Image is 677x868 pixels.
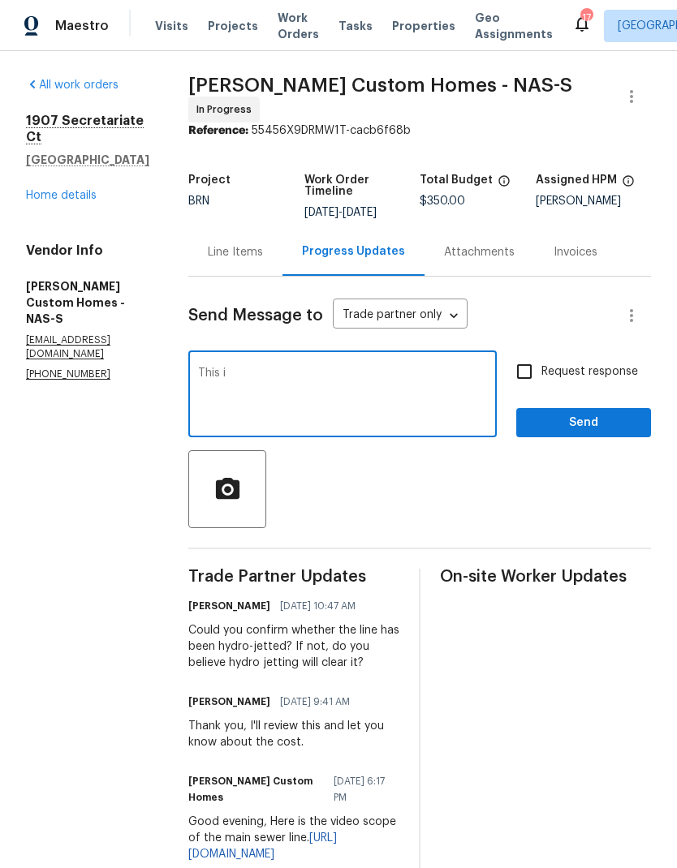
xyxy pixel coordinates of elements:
div: Thank you, I'll review this and let you know about the cost. [188,718,399,750]
span: BRN [188,196,209,207]
h5: Total Budget [420,174,493,186]
span: [DATE] 6:17 PM [334,773,390,806]
h6: [PERSON_NAME] Custom Homes [188,773,324,806]
span: [DATE] 9:41 AM [280,694,350,710]
div: [PERSON_NAME] [536,196,652,207]
span: In Progress [196,101,258,118]
span: Geo Assignments [475,10,553,42]
a: All work orders [26,79,119,91]
span: - [304,207,377,218]
span: [DATE] 10:47 AM [280,598,356,614]
span: On-site Worker Updates [440,569,651,585]
h5: Assigned HPM [536,174,617,186]
textarea: This i [198,367,487,424]
span: Maestro [55,18,109,34]
span: [PERSON_NAME] Custom Homes - NAS-S [188,75,572,95]
h5: Project [188,174,231,186]
b: Reference: [188,125,248,136]
div: Could you confirm whether the line has been hydro-jetted? If not, do you believe hydro jetting wi... [188,622,399,671]
div: Good evening, Here is the video scope of the main sewer line. [188,814,399,862]
span: Work Orders [278,10,319,42]
span: The total cost of line items that have been proposed by Opendoor. This sum includes line items th... [498,174,511,196]
span: Properties [392,18,455,34]
span: Projects [208,18,258,34]
h5: [PERSON_NAME] Custom Homes - NAS-S [26,278,149,327]
span: Send [529,413,638,433]
div: 17 [580,10,592,26]
h6: [PERSON_NAME] [188,694,270,710]
span: The hpm assigned to this work order. [622,174,635,196]
a: Home details [26,190,97,201]
div: Line Items [208,244,263,260]
h5: Work Order Timeline [304,174,420,197]
span: Visits [155,18,188,34]
div: Attachments [444,244,515,260]
button: Send [516,408,651,438]
span: $350.00 [420,196,465,207]
span: [DATE] [304,207,338,218]
div: 55456X9DRMW1T-cacb6f68b [188,122,651,139]
h4: Vendor Info [26,243,149,259]
h6: [PERSON_NAME] [188,598,270,614]
span: [DATE] [343,207,377,218]
span: Trade Partner Updates [188,569,399,585]
span: Tasks [338,20,373,32]
span: Request response [541,363,638,380]
div: Progress Updates [302,243,405,260]
div: Invoices [554,244,597,260]
span: Send Message to [188,307,323,324]
div: Trade partner only [333,303,468,329]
